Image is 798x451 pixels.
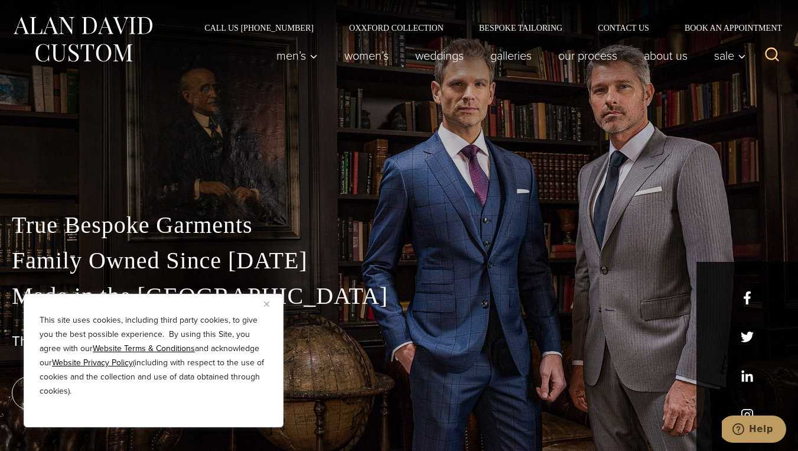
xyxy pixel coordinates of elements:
a: weddings [402,44,477,67]
a: Oxxford Collection [331,24,461,32]
p: True Bespoke Garments Family Owned Since [DATE] Made in the [GEOGRAPHIC_DATA] [12,207,786,314]
a: Galleries [477,44,545,67]
a: Contact Us [580,24,667,32]
a: Website Privacy Policy [52,356,133,369]
iframe: Opens a widget where you can chat to one of our agents [722,416,786,445]
a: Bespoke Tailoring [461,24,580,32]
a: Our Process [545,44,631,67]
nav: Primary Navigation [263,44,753,67]
p: This site uses cookies, including third party cookies, to give you the best possible experience. ... [40,313,268,398]
h1: The Best Custom Suits NYC Has to Offer [12,333,786,350]
a: About Us [631,44,701,67]
a: Call Us [PHONE_NUMBER] [187,24,331,32]
button: Sale sub menu toggle [701,44,753,67]
img: Alan David Custom [12,13,154,66]
a: Book an Appointment [667,24,786,32]
button: Men’s sub menu toggle [263,44,331,67]
button: Close [264,297,278,311]
img: Close [264,301,269,307]
a: Women’s [331,44,402,67]
nav: Secondary Navigation [187,24,786,32]
a: book an appointment [12,377,177,410]
a: Website Terms & Conditions [93,342,195,355]
button: View Search Form [758,41,786,70]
